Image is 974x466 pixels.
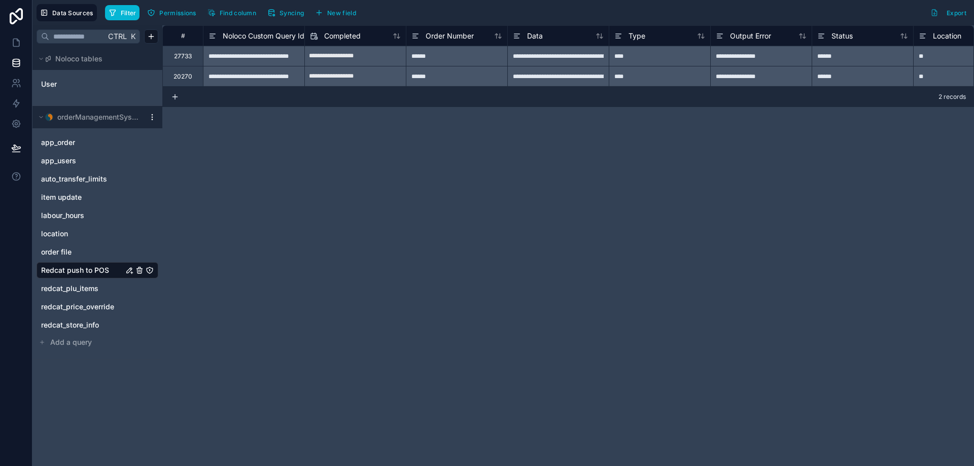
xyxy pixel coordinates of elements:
span: K [129,33,136,40]
span: Noloco Custom Query Id [223,31,304,41]
span: Ctrl [107,30,128,43]
a: redcat_plu_items [41,283,133,294]
span: Permissions [159,9,196,17]
a: app_users [41,156,133,166]
div: location [37,226,158,242]
div: Redcat push to POS [37,262,158,278]
a: Redcat push to POS [41,265,123,275]
span: Export [947,9,966,17]
button: New field [311,5,360,20]
div: redcat_store_info [37,317,158,333]
span: orderManagementSystem [57,112,140,122]
img: MySQL logo [45,113,53,121]
span: Data [527,31,543,41]
span: Redcat push to POS [41,265,109,275]
a: redcat_store_info [41,320,133,330]
span: app_order [41,137,75,148]
button: Export [927,4,970,21]
div: redcat_price_override [37,299,158,315]
a: location [41,229,133,239]
span: Syncing [280,9,304,17]
span: 2 records [938,93,966,101]
span: redcat_store_info [41,320,99,330]
div: 27733 [174,52,192,60]
span: app_users [41,156,76,166]
a: app_order [41,137,133,148]
button: MySQL logoorderManagementSystem [37,110,144,124]
span: redcat_price_override [41,302,114,312]
span: User [41,79,57,89]
div: # [170,32,195,40]
span: Location [933,31,961,41]
a: item update [41,192,123,202]
span: order file [41,247,72,257]
span: New field [327,9,356,17]
a: auto_transfer_limits [41,174,133,184]
a: labour_hours [41,210,133,221]
span: Data Sources [52,9,93,17]
span: item update [41,192,82,202]
span: labour_hours [41,210,84,221]
button: Syncing [264,5,307,20]
span: Completed [324,31,361,41]
button: Data Sources [37,4,97,21]
div: app_users [37,153,158,169]
span: Output Error [730,31,771,41]
div: app_order [37,134,158,151]
span: Filter [121,9,136,17]
button: Filter [105,5,140,20]
div: User [37,76,158,92]
div: redcat_plu_items [37,280,158,297]
span: Find column [220,9,256,17]
button: Find column [204,5,260,20]
span: location [41,229,68,239]
button: Add a query [37,335,158,349]
span: Add a query [50,337,92,347]
a: User [41,79,123,89]
div: auto_transfer_limits [37,171,158,187]
button: Permissions [144,5,199,20]
span: auto_transfer_limits [41,174,107,184]
a: Permissions [144,5,203,20]
div: order file [37,244,158,260]
span: Type [629,31,645,41]
span: redcat_plu_items [41,283,98,294]
span: Order Number [426,31,474,41]
button: Noloco tables [37,52,152,66]
div: item update [37,189,158,205]
a: order file [41,247,123,257]
span: Noloco tables [55,54,102,64]
a: Syncing [264,5,311,20]
div: 20270 [173,73,192,81]
div: labour_hours [37,207,158,224]
a: redcat_price_override [41,302,133,312]
span: Status [831,31,853,41]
